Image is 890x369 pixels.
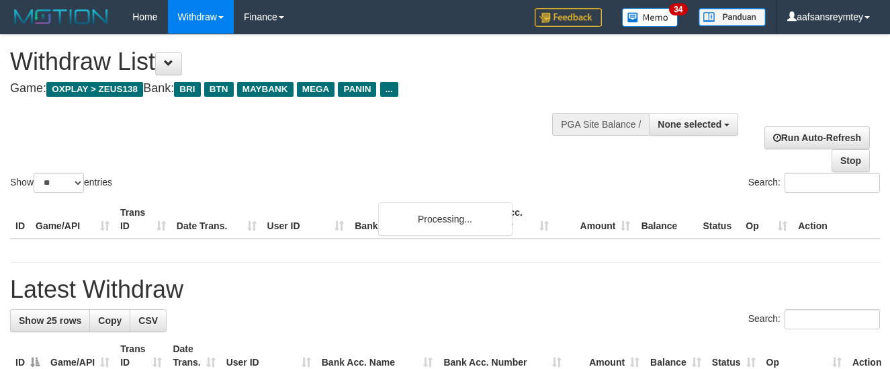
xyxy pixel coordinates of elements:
[472,200,554,239] th: Bank Acc. Number
[10,309,90,332] a: Show 25 rows
[297,82,335,97] span: MEGA
[699,8,766,26] img: panduan.png
[832,149,870,172] a: Stop
[10,82,580,95] h4: Game: Bank:
[30,200,115,239] th: Game/API
[793,200,880,239] th: Action
[669,3,687,15] span: 34
[10,200,30,239] th: ID
[785,173,880,193] input: Search:
[89,309,130,332] a: Copy
[237,82,294,97] span: MAYBANK
[554,200,636,239] th: Amount
[697,200,740,239] th: Status
[535,8,602,27] img: Feedback.jpg
[378,202,513,236] div: Processing...
[380,82,398,97] span: ...
[10,173,112,193] label: Show entries
[785,309,880,329] input: Search:
[138,315,158,326] span: CSV
[10,276,880,303] h1: Latest Withdraw
[635,200,697,239] th: Balance
[262,200,350,239] th: User ID
[10,7,112,27] img: MOTION_logo.png
[98,315,122,326] span: Copy
[349,200,472,239] th: Bank Acc. Name
[764,126,870,149] a: Run Auto-Refresh
[19,315,81,326] span: Show 25 rows
[338,82,376,97] span: PANIN
[174,82,200,97] span: BRI
[622,8,678,27] img: Button%20Memo.svg
[115,200,171,239] th: Trans ID
[34,173,84,193] select: Showentries
[748,309,880,329] label: Search:
[552,113,649,136] div: PGA Site Balance /
[204,82,234,97] span: BTN
[46,82,143,97] span: OXPLAY > ZEUS138
[171,200,262,239] th: Date Trans.
[658,119,721,130] span: None selected
[748,173,880,193] label: Search:
[649,113,738,136] button: None selected
[740,200,793,239] th: Op
[130,309,167,332] a: CSV
[10,48,580,75] h1: Withdraw List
